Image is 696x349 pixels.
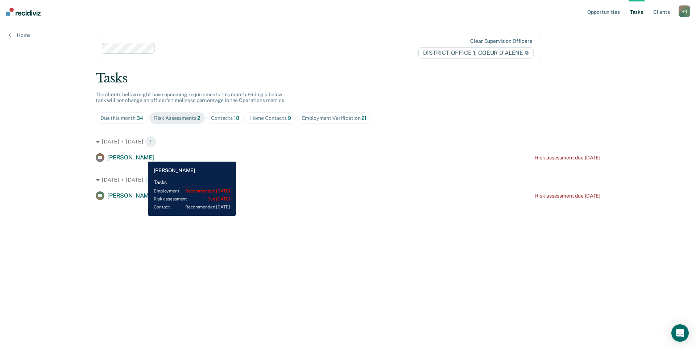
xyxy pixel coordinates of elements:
[9,32,30,38] a: Home
[418,47,534,59] span: DISTRICT OFFICE 1, COEUR D'ALENE
[107,154,154,161] span: [PERSON_NAME]
[96,174,600,186] div: [DATE] • [DATE] 1
[211,115,239,121] div: Contacts
[288,115,291,121] span: 9
[197,115,200,121] span: 2
[234,115,239,121] span: 18
[154,115,200,121] div: Risk Assessments
[107,192,154,199] span: [PERSON_NAME]
[679,5,690,17] div: H N
[137,115,143,121] span: 34
[535,193,600,199] div: Risk assessment due [DATE]
[145,174,157,186] span: 1
[145,136,157,147] span: 1
[96,136,600,147] div: [DATE] • [DATE] 1
[470,38,532,44] div: Clear supervision officers
[679,5,690,17] button: HN
[250,115,291,121] div: Home Contacts
[535,155,600,161] div: Risk assessment due [DATE]
[6,8,41,16] img: Recidiviz
[361,115,366,121] span: 21
[96,71,600,86] div: Tasks
[671,324,689,342] div: Open Intercom Messenger
[100,115,143,121] div: Due this month
[302,115,366,121] div: Employment Verification
[96,92,285,104] span: The clients below might have upcoming requirements this month. Hiding a below task will not chang...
